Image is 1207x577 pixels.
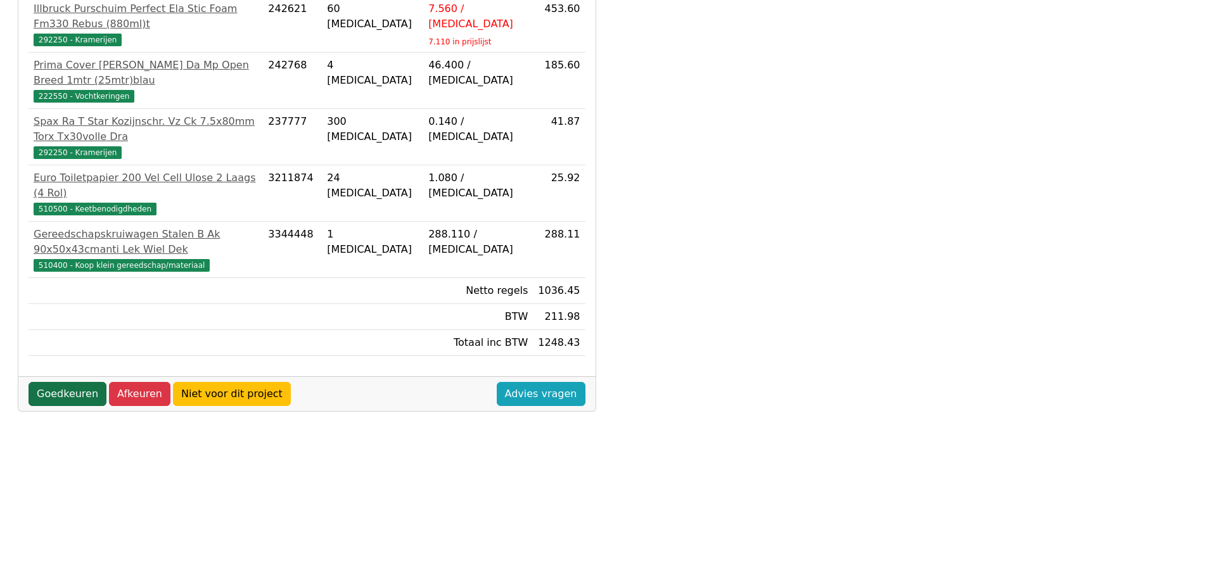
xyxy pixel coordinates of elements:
sub: 7.110 in prijslijst [428,37,491,46]
span: 510500 - Keetbenodigdheden [34,203,156,215]
td: 237777 [263,109,322,165]
div: 288.110 / [MEDICAL_DATA] [428,227,528,257]
span: 222550 - Vochtkeringen [34,90,134,103]
td: 288.11 [533,222,585,278]
a: Illbruck Purschuim Perfect Ela Stic Foam Fm330 Rebus (880ml)t292250 - Kramerijen [34,1,258,47]
a: Gereedschapskruiwagen Stalen B Ak 90x50x43cmanti Lek Wiel Dek510400 - Koop klein gereedschap/mate... [34,227,258,272]
td: 3344448 [263,222,322,278]
a: Advies vragen [497,382,585,406]
td: 242768 [263,53,322,109]
div: 300 [MEDICAL_DATA] [327,114,418,144]
div: 1.080 / [MEDICAL_DATA] [428,170,528,201]
div: Spax Ra T Star Kozijnschr. Vz Ck 7.5x80mm Torx Tx30volle Dra [34,114,258,144]
div: 24 [MEDICAL_DATA] [327,170,418,201]
td: Totaal inc BTW [423,330,533,356]
td: 1248.43 [533,330,585,356]
td: BTW [423,304,533,330]
a: Afkeuren [109,382,170,406]
td: 211.98 [533,304,585,330]
div: 7.560 / [MEDICAL_DATA] [428,1,528,32]
span: 510400 - Koop klein gereedschap/materiaal [34,259,210,272]
a: Niet voor dit project [173,382,291,406]
span: 292250 - Kramerijen [34,34,122,46]
a: Goedkeuren [29,382,106,406]
div: 1 [MEDICAL_DATA] [327,227,418,257]
div: 0.140 / [MEDICAL_DATA] [428,114,528,144]
div: 46.400 / [MEDICAL_DATA] [428,58,528,88]
td: 3211874 [263,165,322,222]
a: Prima Cover [PERSON_NAME] Da Mp Open Breed 1mtr (25mtr)blau222550 - Vochtkeringen [34,58,258,103]
a: Euro Toiletpapier 200 Vel Cell Ulose 2 Laags (4 Rol)510500 - Keetbenodigdheden [34,170,258,216]
td: 185.60 [533,53,585,109]
div: 60 [MEDICAL_DATA] [327,1,418,32]
a: Spax Ra T Star Kozijnschr. Vz Ck 7.5x80mm Torx Tx30volle Dra292250 - Kramerijen [34,114,258,160]
td: 1036.45 [533,278,585,304]
div: Illbruck Purschuim Perfect Ela Stic Foam Fm330 Rebus (880ml)t [34,1,258,32]
div: Euro Toiletpapier 200 Vel Cell Ulose 2 Laags (4 Rol) [34,170,258,201]
td: Netto regels [423,278,533,304]
div: Prima Cover [PERSON_NAME] Da Mp Open Breed 1mtr (25mtr)blau [34,58,258,88]
div: Gereedschapskruiwagen Stalen B Ak 90x50x43cmanti Lek Wiel Dek [34,227,258,257]
td: 25.92 [533,165,585,222]
td: 41.87 [533,109,585,165]
span: 292250 - Kramerijen [34,146,122,159]
div: 4 [MEDICAL_DATA] [327,58,418,88]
